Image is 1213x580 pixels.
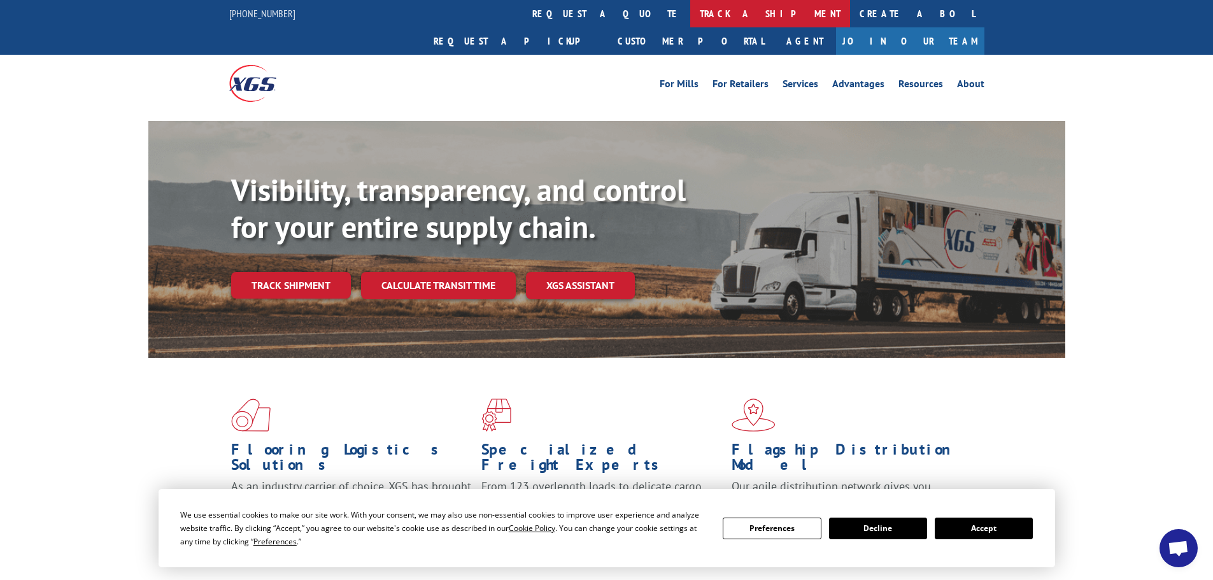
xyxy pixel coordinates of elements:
[660,79,699,93] a: For Mills
[481,479,722,535] p: From 123 overlength loads to delicate cargo, our experienced staff knows the best way to move you...
[361,272,516,299] a: Calculate transit time
[231,399,271,432] img: xgs-icon-total-supply-chain-intelligence-red
[229,7,295,20] a: [PHONE_NUMBER]
[231,170,686,246] b: Visibility, transparency, and control for your entire supply chain.
[424,27,608,55] a: Request a pickup
[783,79,818,93] a: Services
[935,518,1033,539] button: Accept
[732,399,776,432] img: xgs-icon-flagship-distribution-model-red
[231,479,471,524] span: As an industry carrier of choice, XGS has brought innovation and dedication to flooring logistics...
[481,442,722,479] h1: Specialized Freight Experts
[481,399,511,432] img: xgs-icon-focused-on-flooring-red
[732,479,966,509] span: Our agile distribution network gives you nationwide inventory management on demand.
[509,523,555,534] span: Cookie Policy
[957,79,984,93] a: About
[253,536,297,547] span: Preferences
[829,518,927,539] button: Decline
[180,508,707,548] div: We use essential cookies to make our site work. With your consent, we may also use non-essential ...
[774,27,836,55] a: Agent
[231,272,351,299] a: Track shipment
[723,518,821,539] button: Preferences
[159,489,1055,567] div: Cookie Consent Prompt
[526,272,635,299] a: XGS ASSISTANT
[836,27,984,55] a: Join Our Team
[608,27,774,55] a: Customer Portal
[1160,529,1198,567] div: Open chat
[713,79,769,93] a: For Retailers
[832,79,884,93] a: Advantages
[898,79,943,93] a: Resources
[732,442,972,479] h1: Flagship Distribution Model
[231,442,472,479] h1: Flooring Logistics Solutions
